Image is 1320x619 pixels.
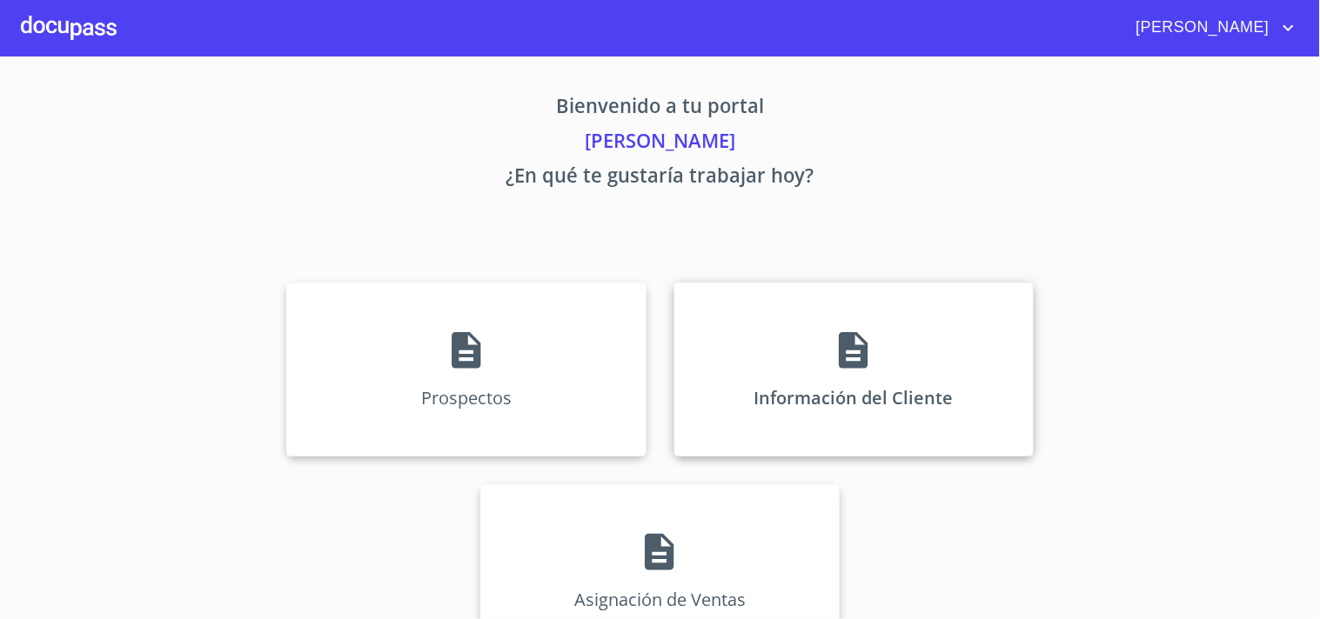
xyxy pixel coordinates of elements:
button: account of current user [1123,14,1299,42]
p: ¿En qué te gustaría trabajar hoy? [124,161,1196,196]
p: Bienvenido a tu portal [124,91,1196,126]
p: Información del Cliente [754,386,954,409]
p: Asignación de Ventas [574,588,746,611]
p: [PERSON_NAME] [124,126,1196,161]
span: [PERSON_NAME] [1123,14,1278,42]
p: Prospectos [421,386,512,409]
